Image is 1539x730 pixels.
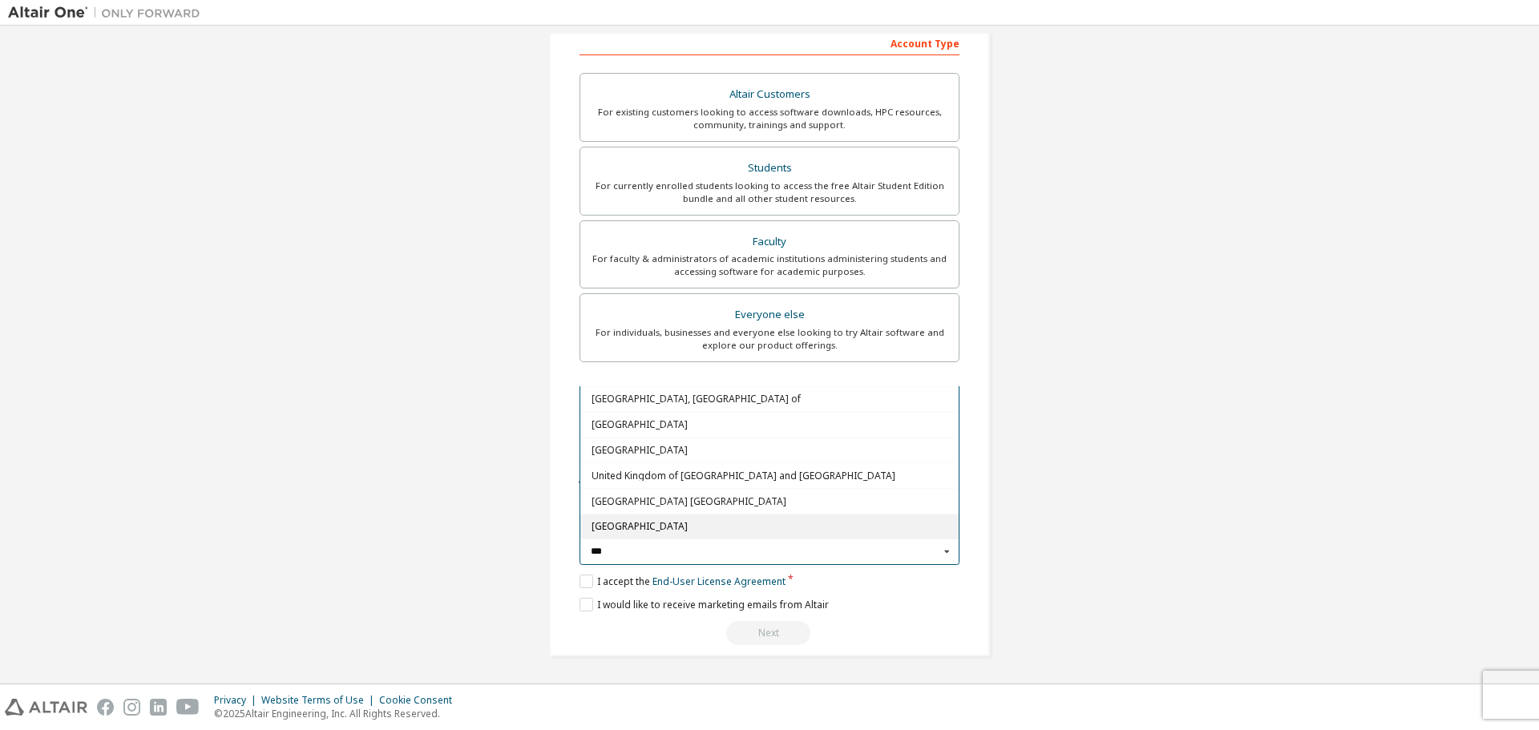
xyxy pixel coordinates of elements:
span: [GEOGRAPHIC_DATA], [GEOGRAPHIC_DATA] of [592,394,948,404]
label: I accept the [580,575,786,588]
span: United Kingdom of [GEOGRAPHIC_DATA] and [GEOGRAPHIC_DATA] [592,471,948,481]
div: Account Type [580,30,959,55]
div: For currently enrolled students looking to access the free Altair Student Edition bundle and all ... [590,179,949,205]
div: Faculty [590,231,949,253]
span: [GEOGRAPHIC_DATA] [GEOGRAPHIC_DATA] [592,497,948,506]
img: Altair One [8,5,208,21]
span: [GEOGRAPHIC_DATA] [592,446,948,455]
div: Read and acccept EULA to continue [580,621,959,645]
img: youtube.svg [176,699,200,716]
img: facebook.svg [97,699,114,716]
div: Students [590,157,949,179]
div: Privacy [214,694,261,707]
div: Altair Customers [590,83,949,106]
p: © 2025 Altair Engineering, Inc. All Rights Reserved. [214,707,462,720]
div: For faculty & administrators of academic institutions administering students and accessing softwa... [590,252,949,278]
div: Everyone else [590,304,949,326]
img: linkedin.svg [150,699,167,716]
label: I would like to receive marketing emails from Altair [580,598,829,611]
div: For individuals, businesses and everyone else looking to try Altair software and explore our prod... [590,326,949,352]
span: [GEOGRAPHIC_DATA] [592,420,948,430]
div: Website Terms of Use [261,694,379,707]
div: Cookie Consent [379,694,462,707]
span: [GEOGRAPHIC_DATA] [592,522,948,531]
img: altair_logo.svg [5,699,87,716]
a: End-User License Agreement [652,575,786,588]
div: For existing customers looking to access software downloads, HPC resources, community, trainings ... [590,106,949,131]
img: instagram.svg [123,699,140,716]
